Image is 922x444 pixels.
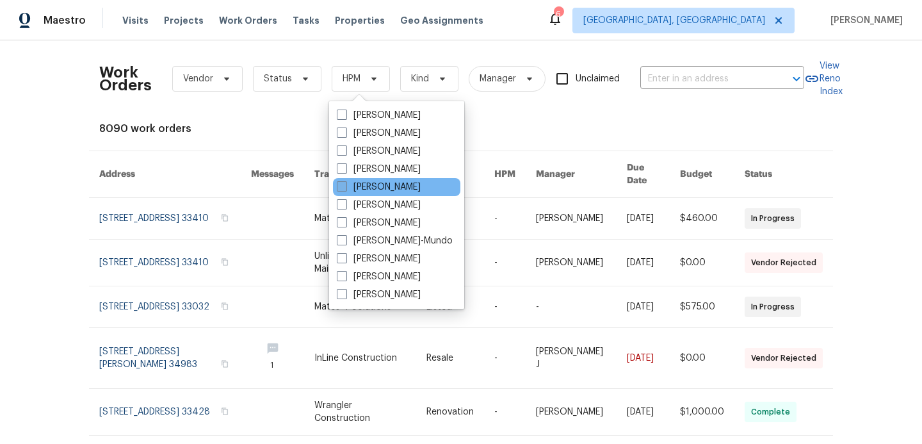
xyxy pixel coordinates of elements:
td: Resale [416,328,484,389]
td: [PERSON_NAME] [526,240,617,286]
span: [GEOGRAPHIC_DATA], [GEOGRAPHIC_DATA] [583,14,765,27]
td: [PERSON_NAME] [526,389,617,436]
th: HPM [484,151,526,198]
td: Unlimited Maintenance Services [304,240,417,286]
button: Copy Address [219,358,230,370]
th: Budget [670,151,734,198]
button: Open [788,70,805,88]
span: Projects [164,14,204,27]
label: [PERSON_NAME] [337,145,421,158]
span: HPM [343,72,360,85]
th: Due Date [617,151,670,198]
label: [PERSON_NAME]-Mundo [337,234,453,247]
td: - [484,328,526,389]
label: [PERSON_NAME] [337,163,421,176]
span: Tasks [293,16,319,25]
th: Status [734,151,833,198]
input: Enter in an address [640,69,768,89]
span: Visits [122,14,149,27]
button: Copy Address [219,406,230,417]
th: Address [89,151,241,198]
th: Manager [526,151,617,198]
div: 6 [554,8,563,21]
span: Properties [335,14,385,27]
span: Status [264,72,292,85]
td: - [484,286,526,328]
label: [PERSON_NAME] [337,270,421,283]
span: Geo Assignments [400,14,483,27]
th: Messages [241,151,304,198]
span: Vendor [183,72,213,85]
span: Unclaimed [576,72,620,86]
label: [PERSON_NAME] [337,199,421,211]
label: [PERSON_NAME] [337,252,421,265]
span: Kind [411,72,429,85]
label: [PERSON_NAME] [337,109,421,122]
button: Copy Address [219,212,230,224]
td: Mates 4 Solutions [304,198,417,240]
label: [PERSON_NAME] [337,217,421,229]
td: - [484,389,526,436]
td: - [484,198,526,240]
span: [PERSON_NAME] [825,14,903,27]
td: Renovation [416,389,484,436]
a: View Reno Index [804,60,843,98]
span: Work Orders [219,14,277,27]
button: Copy Address [219,300,230,312]
div: 8090 work orders [99,122,823,135]
label: [PERSON_NAME] [337,288,421,301]
td: - [484,240,526,286]
th: Trade Partner [304,151,417,198]
td: [PERSON_NAME] J [526,328,617,389]
td: Wrangler Construction [304,389,417,436]
td: InLine Construction [304,328,417,389]
span: Manager [480,72,516,85]
button: Copy Address [219,256,230,268]
td: Mates 4 Solutions [304,286,417,328]
h2: Work Orders [99,66,152,92]
span: Maestro [44,14,86,27]
label: [PERSON_NAME] [337,181,421,193]
label: [PERSON_NAME] [337,127,421,140]
td: [PERSON_NAME] [526,198,617,240]
td: - [526,286,617,328]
